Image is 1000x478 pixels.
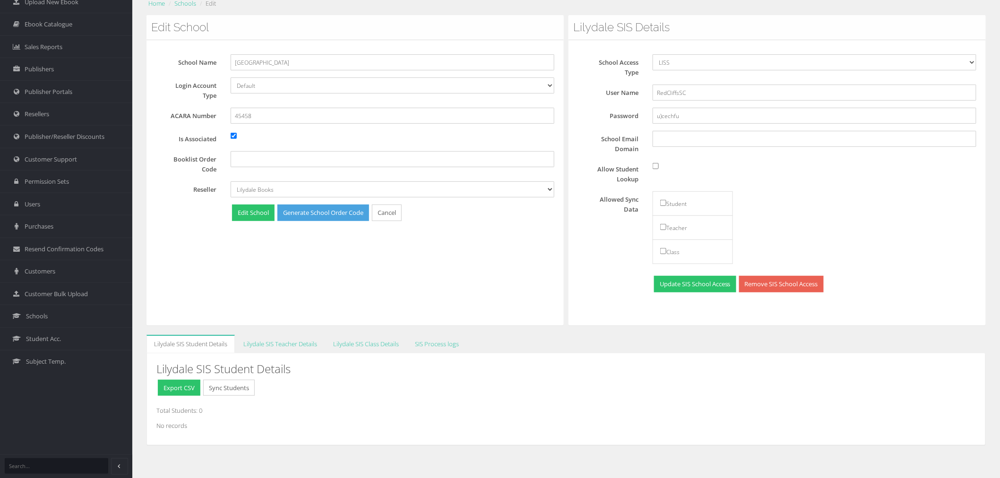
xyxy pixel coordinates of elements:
[156,108,224,121] label: ACARA Number
[739,276,824,292] a: Remove SIS School Access
[654,276,736,292] button: Update SIS School Access
[578,191,646,214] label: Allowed Sync Data
[578,161,646,184] label: Allow Student Lookup
[372,205,402,221] a: Cancel
[156,420,976,431] p: No records
[25,290,88,299] span: Customer Bulk Upload
[156,151,224,174] label: Booklist Order Code
[5,458,108,474] input: Search...
[578,54,646,77] label: School Access Type
[151,21,559,34] h3: Edit School
[25,43,62,51] span: Sales Reports
[25,20,72,29] span: Ebook Catalogue
[156,405,976,416] p: Total Students: 0
[25,110,49,119] span: Resellers
[156,363,976,375] h3: Lilydale SIS Student Details
[203,380,255,396] button: Sync Students
[26,334,61,343] span: Student Acc.
[25,65,54,74] span: Publishers
[156,181,224,195] label: Reseller
[653,215,733,240] li: Teacher
[147,335,235,353] a: Lilydale SIS Student Details
[236,335,325,353] a: Lilydale SIS Teacher Details
[25,155,77,164] span: Customer Support
[25,177,69,186] span: Permission Sets
[25,222,53,231] span: Purchases
[578,85,646,98] label: User Name
[26,357,66,366] span: Subject Temp.
[25,267,55,276] span: Customers
[158,380,200,396] button: Export CSV
[25,245,103,254] span: Resend Confirmation Codes
[25,200,40,209] span: Users
[407,335,466,353] a: SIS Process logs
[232,205,275,221] button: Edit School
[156,77,224,101] label: Login Account Type
[326,335,406,353] a: Lilydale SIS Class Details
[277,205,369,221] a: Generate School Order Code
[653,191,733,216] li: Student
[578,108,646,121] label: Password
[25,87,72,96] span: Publisher Portals
[578,131,646,154] label: School Email Domain
[573,21,981,34] h3: Lilydale SIS Details
[26,312,48,321] span: Schools
[156,54,224,68] label: School Name
[25,132,104,141] span: Publisher/Reseller Discounts
[156,131,224,144] label: Is Associated
[653,239,733,264] li: Class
